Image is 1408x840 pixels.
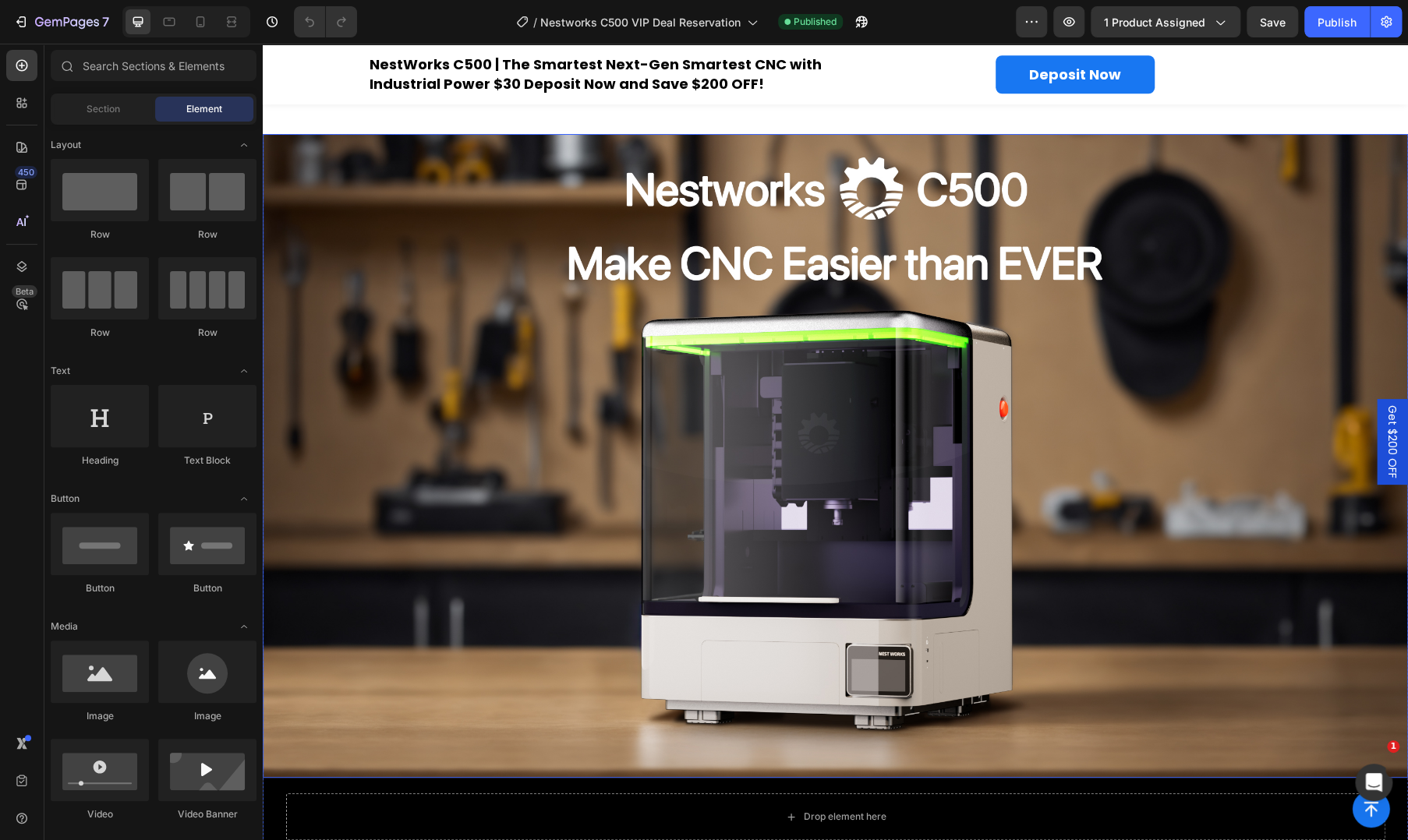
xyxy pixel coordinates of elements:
span: Toggle open [232,132,256,157]
button: 7 [6,6,116,37]
span: Published [794,15,837,29]
span: Text [51,364,70,378]
span: Toggle open [232,358,256,383]
div: Heading [51,454,149,468]
div: Row [158,228,256,242]
div: Publish [1318,14,1357,30]
div: Video [51,807,149,821]
div: Beta [12,285,37,298]
span: Toggle open [232,614,256,639]
span: Layout [51,138,81,152]
div: Row [158,326,256,340]
span: Toggle open [232,486,256,511]
span: 1 [1387,740,1399,753]
div: Row [51,326,149,340]
p: 7 [102,12,109,31]
div: 450 [15,166,37,178]
div: Button [51,581,149,595]
span: Section [87,102,120,116]
strong: Deposit Now [766,21,858,41]
iframe: Intercom live chat [1355,764,1392,801]
div: Text Block [158,454,256,468]
div: Undo/Redo [294,6,357,37]
span: Element [186,102,222,116]
span: Media [51,619,78,634]
button: Save [1247,6,1298,37]
span: Nestworks C500 VIP Deal Reservation [540,14,741,30]
div: Row [51,228,149,242]
span: Get $200 OFF [1122,362,1137,435]
div: Image [158,709,256,723]
button: 1 product assigned [1091,6,1240,37]
button: <strong>Deposit Now</strong> [733,12,893,50]
div: Video Banner [158,807,256,821]
span: Button [51,492,80,506]
div: Button [158,581,256,595]
strong: NestWorks C500 | The Smartest Next-Gen Smartest CNC with Industrial Power $30 Deposit Now and Sav... [107,11,559,50]
div: Image [51,709,149,723]
button: Publish [1304,6,1370,37]
iframe: Design area [263,44,1408,840]
span: 1 product assigned [1104,14,1205,30]
span: / [533,14,537,30]
span: Save [1260,16,1286,29]
input: Search Sections & Elements [51,50,256,81]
